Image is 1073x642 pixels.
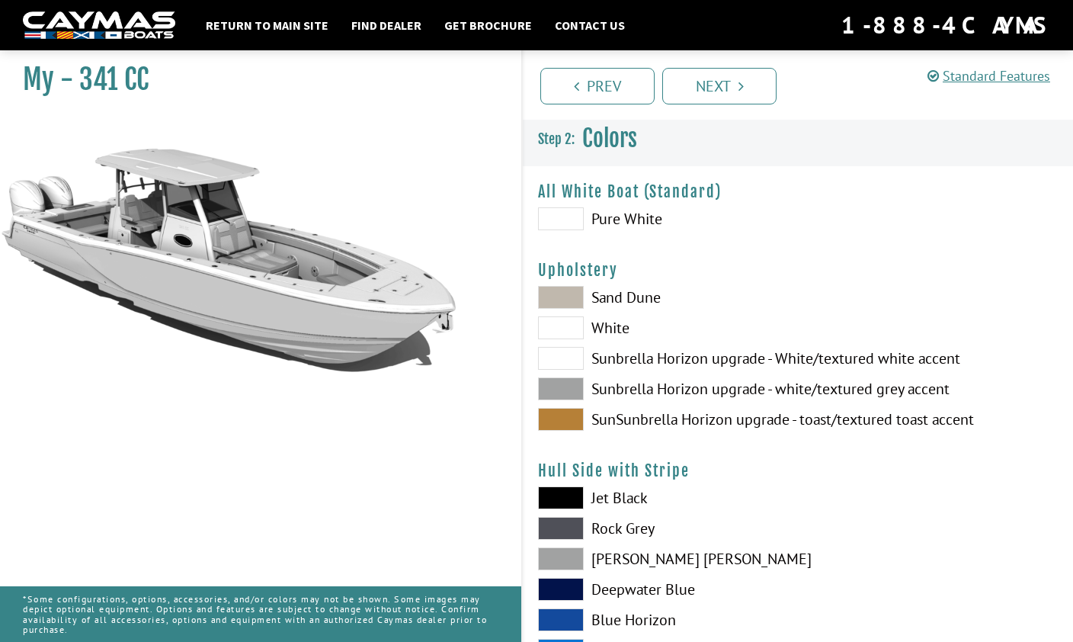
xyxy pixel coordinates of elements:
h3: Colors [523,111,1073,167]
label: Sunbrella Horizon upgrade - White/textured white accent [538,347,783,370]
label: SunSunbrella Horizon upgrade - toast/textured toast accent [538,408,783,431]
label: Sunbrella Horizon upgrade - white/textured grey accent [538,377,783,400]
a: Get Brochure [437,15,540,35]
label: Pure White [538,207,783,230]
a: Standard Features [927,67,1050,85]
a: Contact Us [547,15,633,35]
h4: All White Boat (Standard) [538,182,1058,201]
img: white-logo-c9c8dbefe5ff5ceceb0f0178aa75bf4bb51f6bca0971e226c86eb53dfe498488.png [23,11,175,40]
label: Deepwater Blue [538,578,783,601]
ul: Pagination [536,66,1073,104]
label: [PERSON_NAME] [PERSON_NAME] [538,547,783,570]
h1: My - 341 CC [23,63,483,97]
a: Prev [540,68,655,104]
label: Jet Black [538,486,783,509]
label: Blue Horizon [538,608,783,631]
a: Next [662,68,777,104]
h4: Upholstery [538,261,1058,280]
h4: Hull Side with Stripe [538,461,1058,480]
p: *Some configurations, options, accessories, and/or colors may not be shown. Some images may depic... [23,586,498,642]
a: Find Dealer [344,15,429,35]
label: Sand Dune [538,286,783,309]
label: Rock Grey [538,517,783,540]
div: 1-888-4CAYMAS [841,8,1050,42]
label: White [538,316,783,339]
a: Return to main site [198,15,336,35]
